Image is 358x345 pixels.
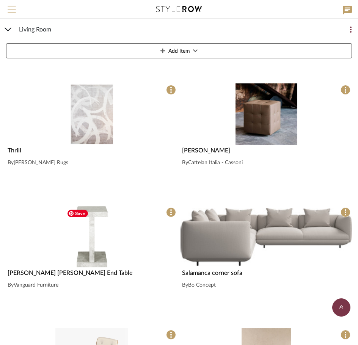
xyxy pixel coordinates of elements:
div: 0 [6,83,177,145]
span: Bo Concept [188,282,216,288]
span: Add Item [168,44,190,59]
img: Thrill [69,83,114,145]
img: Michael Weiss Beckwith End Table [64,206,120,268]
span: By [8,160,14,165]
span: [PERSON_NAME] [182,147,230,154]
span: Thrill [8,147,21,154]
img: Salamanca corner sofa [181,206,352,268]
span: By [182,160,188,165]
span: [PERSON_NAME] Rugs [14,160,68,165]
span: By [8,282,14,288]
span: Vanguard Furniture [14,282,58,288]
span: By [182,282,188,288]
span: Salamanca corner sofa [182,270,242,276]
span: Living Room [19,25,51,34]
span: Cattelan Italia - Cassoni [188,160,243,165]
button: Add Item [6,43,352,58]
span: [PERSON_NAME] [PERSON_NAME] End Table [8,270,132,276]
img: Bob Ottoman [236,83,297,145]
span: Save [68,210,88,217]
